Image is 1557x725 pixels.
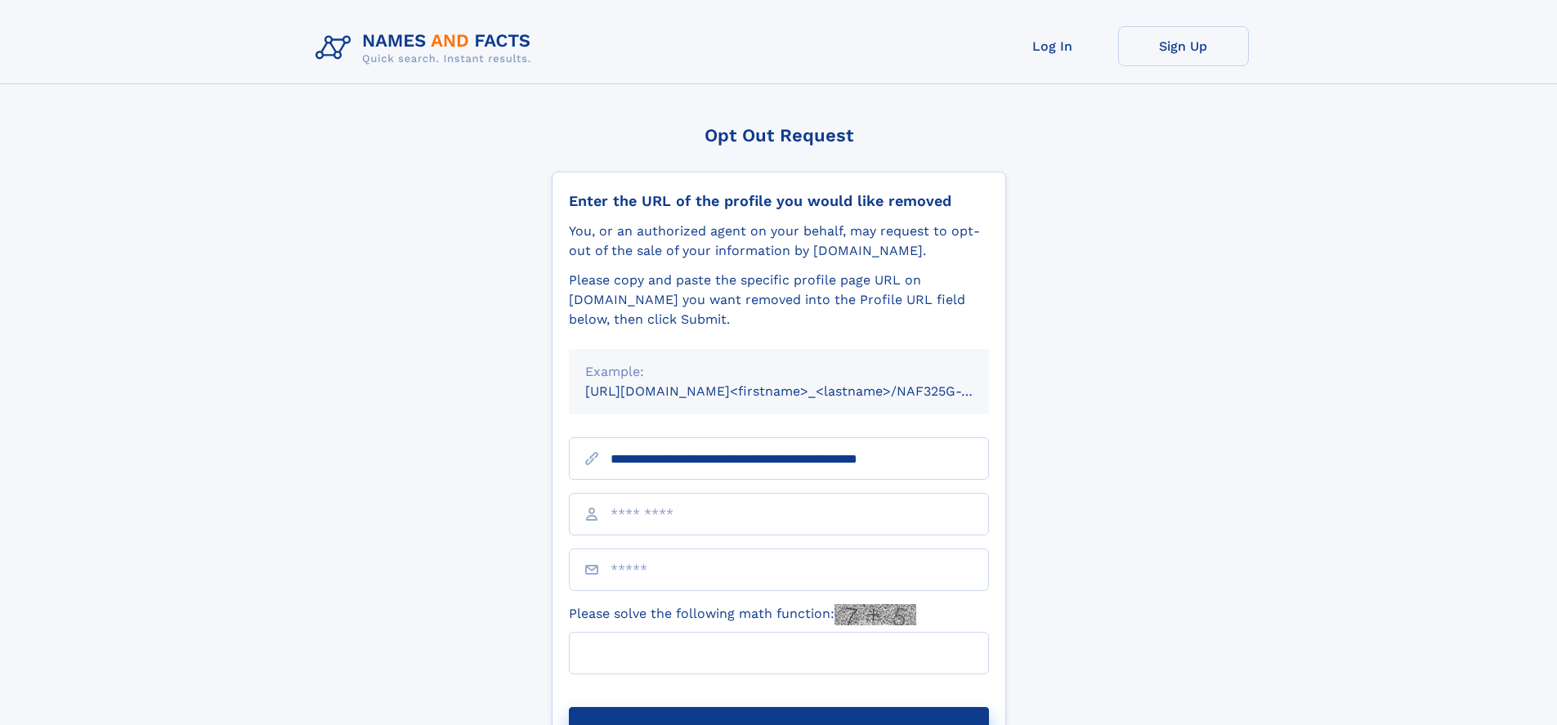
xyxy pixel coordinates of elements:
label: Please solve the following math function: [569,604,916,625]
small: [URL][DOMAIN_NAME]<firstname>_<lastname>/NAF325G-xxxxxxxx [585,383,1020,399]
div: Example: [585,362,973,382]
div: Please copy and paste the specific profile page URL on [DOMAIN_NAME] you want removed into the Pr... [569,271,989,329]
a: Sign Up [1118,26,1249,66]
div: You, or an authorized agent on your behalf, may request to opt-out of the sale of your informatio... [569,222,989,261]
div: Enter the URL of the profile you would like removed [569,192,989,210]
div: Opt Out Request [552,125,1006,145]
img: Logo Names and Facts [309,26,544,70]
a: Log In [987,26,1118,66]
